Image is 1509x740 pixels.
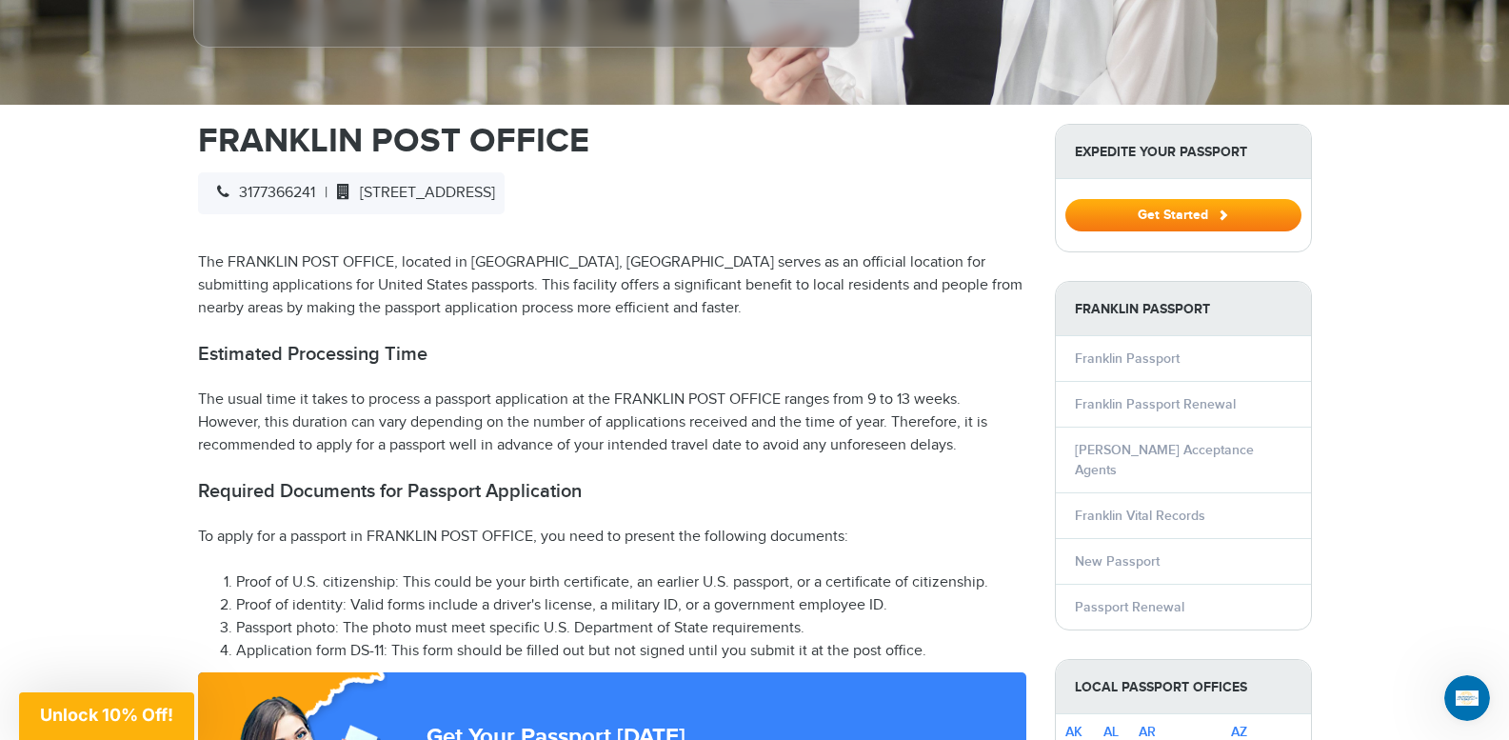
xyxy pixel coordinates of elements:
[198,526,1026,549] p: To apply for a passport in FRANKLIN POST OFFICE, you need to present the following documents:
[1075,396,1236,412] a: Franklin Passport Renewal
[198,480,1026,503] h2: Required Documents for Passport Application
[1444,675,1490,721] iframe: Intercom live chat
[40,705,173,725] span: Unlock 10% Off!
[236,571,1026,594] li: Proof of U.S. citizenship: This could be your birth certificate, an earlier U.S. passport, or a c...
[1065,724,1082,740] a: AK
[198,124,1026,158] h1: FRANKLIN POST OFFICE
[198,172,505,214] div: |
[1075,553,1160,570] a: New Passport
[198,343,1026,366] h2: Estimated Processing Time
[1103,724,1119,740] a: AL
[1139,724,1156,740] a: AR
[1075,442,1254,478] a: [PERSON_NAME] Acceptance Agents
[328,184,495,202] span: [STREET_ADDRESS]
[236,617,1026,640] li: Passport photo: The photo must meet specific U.S. Department of State requirements.
[1056,125,1311,179] strong: Expedite Your Passport
[1075,599,1184,615] a: Passport Renewal
[1065,207,1301,222] a: Get Started
[208,184,315,202] span: 3177366241
[1056,660,1311,714] strong: Local Passport Offices
[19,692,194,740] div: Unlock 10% Off!
[1075,508,1205,524] a: Franklin Vital Records
[1056,282,1311,336] strong: Franklin Passport
[1231,724,1247,740] a: AZ
[1075,350,1180,367] a: Franklin Passport
[236,594,1026,617] li: Proof of identity: Valid forms include a driver's license, a military ID, or a government employe...
[198,251,1026,320] p: The FRANKLIN POST OFFICE, located in [GEOGRAPHIC_DATA], [GEOGRAPHIC_DATA] serves as an official l...
[198,389,1026,457] p: The usual time it takes to process a passport application at the FRANKLIN POST OFFICE ranges from...
[236,640,1026,663] li: Application form DS-11: This form should be filled out but not signed until you submit it at the ...
[1065,199,1301,231] button: Get Started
